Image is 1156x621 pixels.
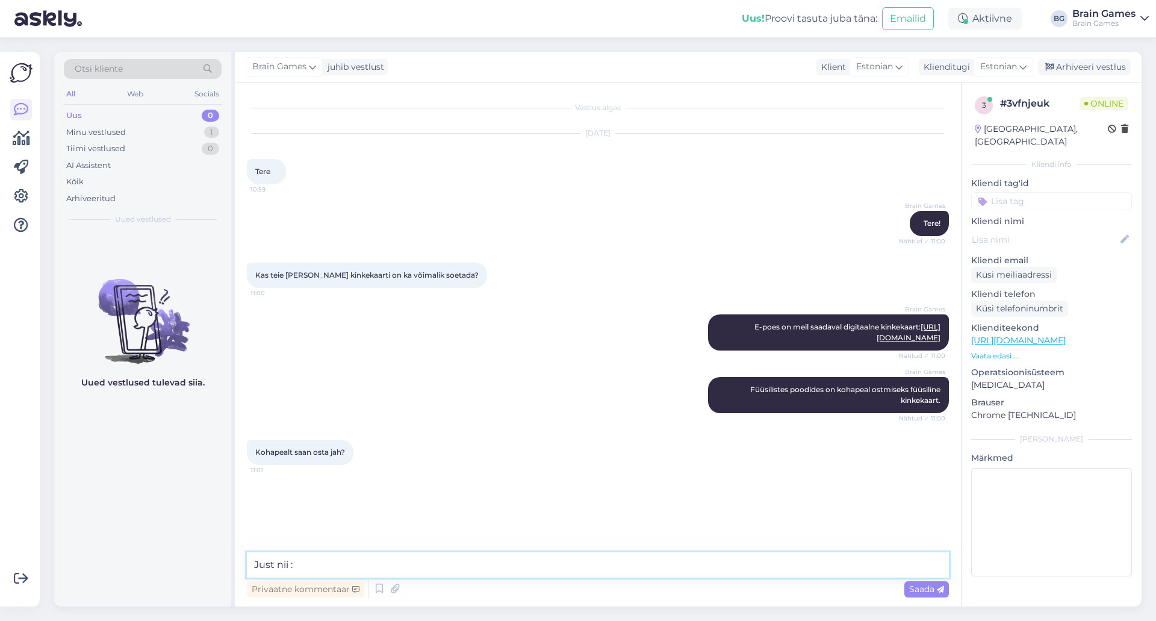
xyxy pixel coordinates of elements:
[66,126,126,139] div: Minu vestlused
[255,448,345,457] span: Kohapealt saan osta jah?
[247,552,949,578] textarea: Just nii :
[1080,97,1128,110] span: Online
[975,123,1108,148] div: [GEOGRAPHIC_DATA], [GEOGRAPHIC_DATA]
[247,128,949,139] div: [DATE]
[971,192,1132,210] input: Lisa tag
[204,126,219,139] div: 1
[754,322,940,342] span: E-poes on meil saadaval digitaalne kinkekaart:
[972,233,1118,246] input: Lisa nimi
[909,584,944,594] span: Saada
[202,143,219,155] div: 0
[1038,59,1131,75] div: Arhiveeri vestlus
[66,160,111,172] div: AI Assistent
[323,61,384,73] div: juhib vestlust
[54,257,231,366] img: No chats
[919,61,970,73] div: Klienditugi
[192,86,222,102] div: Socials
[980,60,1017,73] span: Estonian
[971,254,1132,267] p: Kliendi email
[81,376,205,389] p: Uued vestlused tulevad siia.
[247,581,364,598] div: Privaatne kommentaar
[742,11,877,26] div: Proovi tasuta juba täna:
[66,143,125,155] div: Tiimi vestlused
[125,86,146,102] div: Web
[1000,96,1080,111] div: # 3vfnjeuk
[971,351,1132,361] p: Vaata edasi ...
[66,176,84,188] div: Kõik
[856,60,893,73] span: Estonian
[971,396,1132,409] p: Brauser
[1072,19,1136,28] div: Brain Games
[64,86,78,102] div: All
[899,351,945,360] span: Nähtud ✓ 11:00
[816,61,846,73] div: Klient
[971,366,1132,379] p: Operatsioonisüsteem
[971,215,1132,228] p: Kliendi nimi
[982,101,986,110] span: 3
[971,335,1066,346] a: [URL][DOMAIN_NAME]
[252,60,306,73] span: Brain Games
[1072,9,1149,28] a: Brain GamesBrain Games
[971,301,1068,317] div: Küsi telefoninumbrit
[971,379,1132,392] p: [MEDICAL_DATA]
[900,367,945,376] span: Brain Games
[971,267,1057,283] div: Küsi meiliaadressi
[971,409,1132,422] p: Chrome [TECHNICAL_ID]
[971,434,1132,445] div: [PERSON_NAME]
[900,305,945,314] span: Brain Games
[971,288,1132,301] p: Kliendi telefon
[1072,9,1136,19] div: Brain Games
[1051,10,1067,27] div: BG
[250,185,296,194] span: 10:59
[899,414,945,423] span: Nähtud ✓ 11:00
[742,13,765,24] b: Uus!
[882,7,934,30] button: Emailid
[75,63,123,75] span: Otsi kliente
[924,219,940,228] span: Tere!
[66,193,116,205] div: Arhiveeritud
[255,270,479,279] span: Kas teie [PERSON_NAME] kinkekaarti on ka võimalik soetada?
[971,177,1132,190] p: Kliendi tag'id
[10,61,33,84] img: Askly Logo
[250,466,296,475] span: 11:01
[971,159,1132,170] div: Kliendi info
[115,214,171,225] span: Uued vestlused
[900,201,945,210] span: Brain Games
[202,110,219,122] div: 0
[247,102,949,113] div: Vestlus algas
[66,110,82,122] div: Uus
[255,167,270,176] span: Tere
[250,289,296,298] span: 11:00
[750,385,942,405] span: Füüsilistes poodides on kohapeal ostmiseks füüsiline kinkekaart.
[971,322,1132,334] p: Klienditeekond
[948,8,1022,30] div: Aktiivne
[971,452,1132,464] p: Märkmed
[899,237,945,246] span: Nähtud ✓ 11:00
